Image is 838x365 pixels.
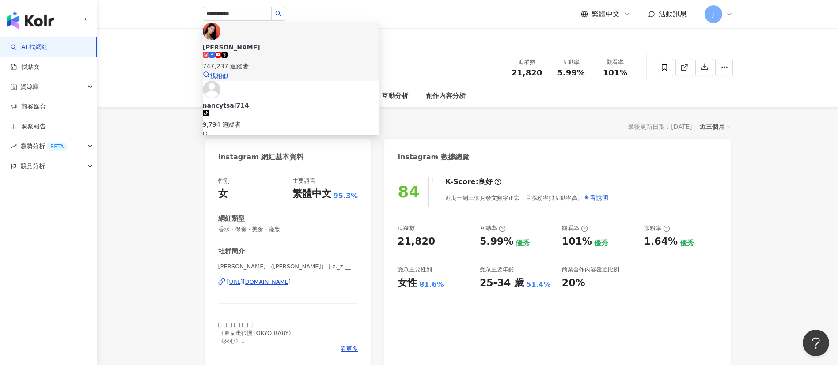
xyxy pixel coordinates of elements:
div: 追蹤數 [398,224,415,232]
div: 良好 [478,177,493,187]
span: 95.3% [334,191,358,201]
div: 商業合作內容覆蓋比例 [562,266,619,274]
button: 查看說明 [583,189,609,207]
div: 1.64% [644,235,678,248]
div: [URL][DOMAIN_NAME] [227,278,291,286]
div: 5.99% [480,235,513,248]
a: searchAI 找網紅 [11,43,48,52]
iframe: Help Scout Beacon - Open [803,330,829,356]
div: 追蹤數 [510,58,544,67]
div: 81.6% [419,280,444,290]
div: 101% [562,235,592,248]
span: 21,820 [512,68,542,77]
a: [URL][DOMAIN_NAME] [218,278,358,286]
span: [PERSON_NAME] （[PERSON_NAME]） | z._z.__ [218,263,358,271]
div: 女性 [398,276,417,290]
div: Instagram 數據總覽 [398,152,469,162]
div: 近三個月 [700,121,731,132]
div: 漲粉率 [644,224,670,232]
div: 觀看率 [599,58,632,67]
div: 網紅類型 [218,214,245,223]
span: J [712,9,714,19]
div: 8,728 [267,35,284,48]
div: 優秀 [594,238,608,248]
div: 20% [562,276,585,290]
div: 觀看率 [562,224,588,232]
div: 主要語言 [292,177,315,185]
button: 2.2萬 [203,33,247,50]
span: 競品分析 [20,156,45,176]
div: 互動率 [554,58,588,67]
span: 101% [603,68,628,77]
div: 合作與價值 [287,91,320,102]
span: 繁體中文 [592,9,620,19]
span: search [275,11,281,17]
a: 商案媒合 [11,102,46,111]
div: 女 [218,187,228,201]
div: Instagram 網紅基本資料 [218,152,304,162]
img: KOL Avatar [203,54,229,81]
div: 25-34 歲 [480,276,524,290]
span: 香水 · 保養 · 美食 · 寵物 [218,226,358,233]
div: 51.4% [526,280,551,290]
span: 查看說明 [584,194,608,201]
div: ZiChieh （リコ） [236,56,304,67]
div: 社群簡介 [218,247,245,256]
div: 最後更新日期：[DATE] [628,123,692,130]
div: K-Score : [445,177,501,187]
div: 21,820 [398,235,435,248]
div: 受眾主要性別 [398,266,432,274]
div: 總覽 [205,120,223,133]
div: 互動率 [480,224,506,232]
div: 2.2萬 [222,35,240,48]
div: 互動分析 [382,91,408,102]
div: 受眾分析 [243,91,269,102]
img: logo [7,11,54,29]
div: 創作內容分析 [426,91,466,102]
span: 資源庫 [20,77,39,97]
span: z._z.__ [236,71,254,77]
div: 繁體中文 [292,187,331,201]
div: 性別 [218,177,230,185]
div: 優秀 [680,238,694,248]
div: 受眾主要年齡 [480,266,514,274]
button: 8,728 [251,33,292,50]
a: 洞察報告 [11,122,46,131]
div: BETA [47,142,67,151]
span: rise [11,143,17,150]
span: 看更多 [341,345,358,353]
span: 活動訊息 [659,10,687,18]
span: 趨勢分析 [20,136,67,156]
div: 近期一到三個月發文頻率正常，且漲粉率與互動率高。 [445,189,609,207]
div: 總覽 [212,91,225,102]
a: 找貼文 [11,63,40,71]
div: 84 [398,183,420,201]
div: 優秀 [516,238,530,248]
span: 5.99% [557,68,584,77]
div: 相似網紅 [337,91,364,102]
